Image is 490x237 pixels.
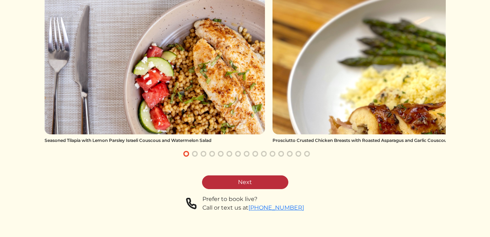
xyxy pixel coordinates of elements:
[202,195,304,204] div: Prefer to book live?
[248,204,304,211] a: [PHONE_NUMBER]
[45,137,265,144] div: Seasoned Tilapia with Lemon Parsley Israeli Couscous and Watermelon Salad
[202,204,304,212] div: Call or text us at
[202,175,288,189] a: Next
[186,195,197,212] img: phone-a8f1853615f4955a6c6381654e1c0f7430ed919b147d78756318837811cda3a7.svg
